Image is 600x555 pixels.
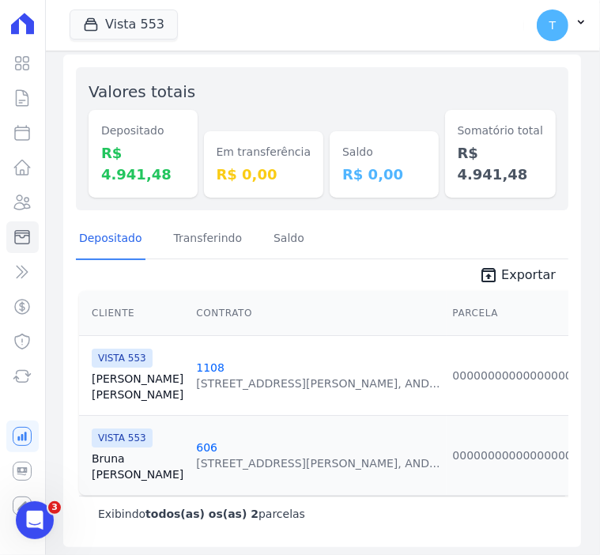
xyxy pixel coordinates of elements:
a: Depositado [76,219,145,260]
dt: Depositado [101,123,185,139]
a: 606 [196,441,217,454]
th: Contrato [190,291,446,336]
dd: R$ 4.941,48 [101,142,185,185]
a: Bruna[PERSON_NAME] [92,451,183,482]
a: unarchive Exportar [466,266,568,288]
button: T [524,3,600,47]
dd: R$ 4.941,48 [458,142,543,185]
span: 3 [48,501,61,514]
label: Valores totais [89,82,195,101]
button: Vista 553 [70,9,178,40]
iframe: Intercom live chat [16,501,54,539]
a: Saldo [270,219,308,260]
th: Cliente [79,291,190,336]
span: T [549,20,557,31]
i: unarchive [479,266,498,285]
p: Exibindo parcelas [98,506,305,522]
a: 1108 [196,361,225,374]
dd: R$ 0,00 [217,164,311,185]
a: [PERSON_NAME][PERSON_NAME] [92,371,183,402]
a: Transferindo [171,219,246,260]
span: VISTA 553 [92,429,153,447]
span: Exportar [501,266,556,285]
span: VISTA 553 [92,349,153,368]
dt: Saldo [342,144,426,160]
div: [STREET_ADDRESS][PERSON_NAME], AND... [196,455,440,471]
div: [STREET_ADDRESS][PERSON_NAME], AND... [196,376,440,391]
dt: Somatório total [458,123,543,139]
b: todos(as) os(as) 2 [145,508,258,520]
dt: Em transferência [217,144,311,160]
dd: R$ 0,00 [342,164,426,185]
